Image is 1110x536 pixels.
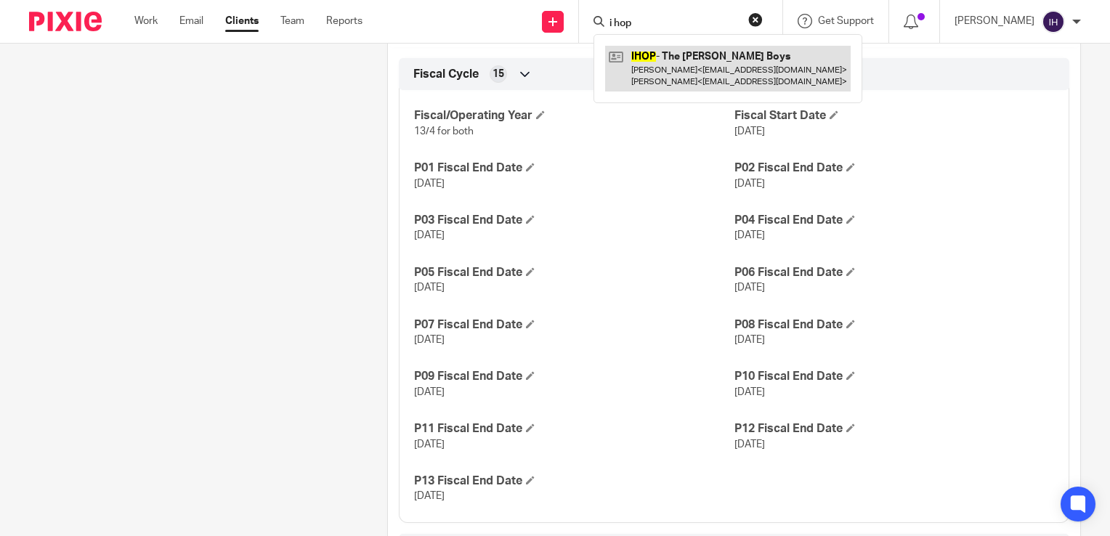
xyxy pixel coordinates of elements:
span: [DATE] [734,126,765,137]
a: Work [134,14,158,28]
span: [DATE] [414,491,445,501]
h4: P10 Fiscal End Date [734,369,1054,384]
button: Clear [748,12,763,27]
span: [DATE] [734,439,765,450]
a: Team [280,14,304,28]
span: 13/4 for both [414,126,474,137]
span: [DATE] [734,230,765,240]
h4: P07 Fiscal End Date [414,317,734,333]
h4: P12 Fiscal End Date [734,421,1054,436]
span: [DATE] [414,230,445,240]
h4: P11 Fiscal End Date [414,421,734,436]
span: [DATE] [414,387,445,397]
span: [DATE] [734,335,765,345]
h4: Fiscal Start Date [734,108,1054,123]
span: [DATE] [414,283,445,293]
span: [DATE] [734,387,765,397]
img: Pixie [29,12,102,31]
h4: P08 Fiscal End Date [734,317,1054,333]
h4: P01 Fiscal End Date [414,161,734,176]
span: [DATE] [414,439,445,450]
a: Email [179,14,203,28]
span: 15 [493,67,504,81]
h4: P06 Fiscal End Date [734,265,1054,280]
span: [DATE] [414,335,445,345]
h4: P03 Fiscal End Date [414,213,734,228]
h4: P13 Fiscal End Date [414,474,734,489]
a: Reports [326,14,362,28]
h4: Fiscal/Operating Year [414,108,734,123]
span: [DATE] [734,179,765,189]
input: Search [608,17,739,31]
h4: P05 Fiscal End Date [414,265,734,280]
span: [DATE] [734,283,765,293]
a: Clients [225,14,259,28]
img: svg%3E [1042,10,1065,33]
h4: P02 Fiscal End Date [734,161,1054,176]
h4: P04 Fiscal End Date [734,213,1054,228]
span: Fiscal Cycle [413,67,479,82]
p: [PERSON_NAME] [955,14,1034,28]
span: [DATE] [414,179,445,189]
span: Get Support [818,16,874,26]
h4: P09 Fiscal End Date [414,369,734,384]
